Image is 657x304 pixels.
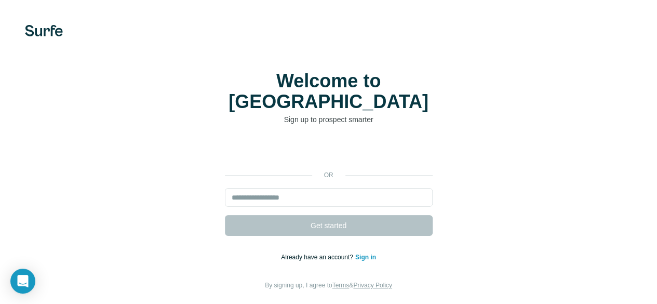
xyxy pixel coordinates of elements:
span: Already have an account? [281,254,355,261]
p: or [312,170,345,180]
h1: Welcome to [GEOGRAPHIC_DATA] [225,71,433,112]
div: Open Intercom Messenger [10,269,35,294]
p: Sign up to prospect smarter [225,114,433,125]
a: Terms [332,282,350,289]
span: By signing up, I agree to & [265,282,392,289]
a: Privacy Policy [353,282,392,289]
img: Surfe's logo [25,25,63,36]
a: Sign in [355,254,376,261]
iframe: Botón Iniciar sesión con Google [220,140,438,163]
